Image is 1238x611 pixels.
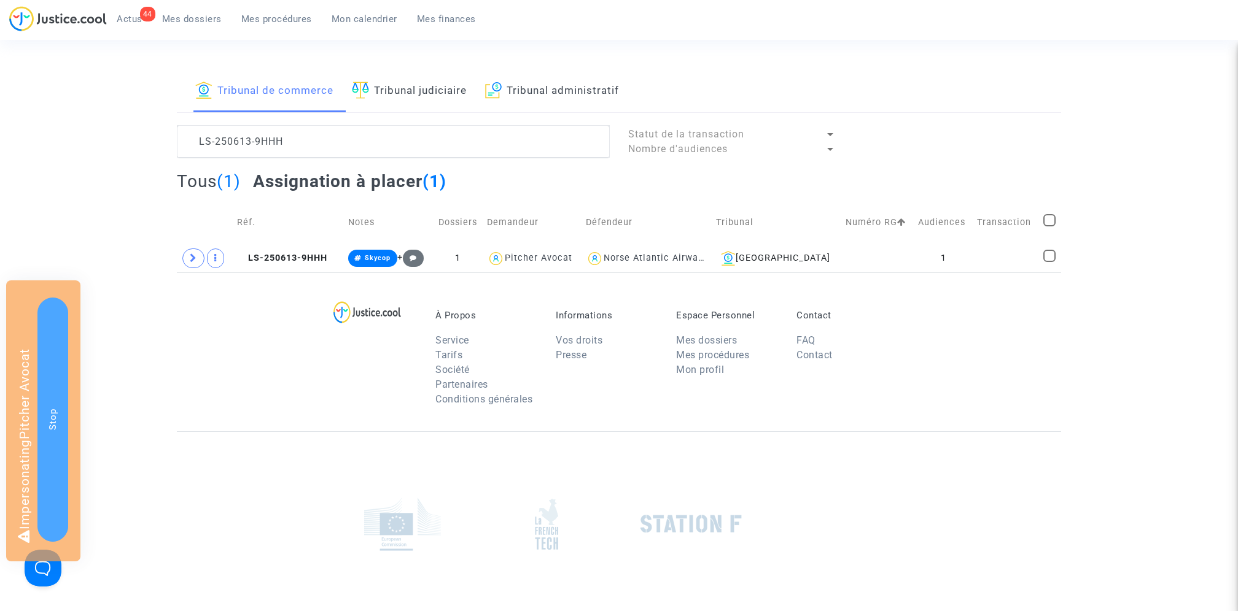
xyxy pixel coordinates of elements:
div: Impersonating [6,280,80,561]
span: Mes finances [417,13,476,25]
a: Tribunal administratif [485,71,619,112]
a: Mes finances [407,10,486,28]
div: 44 [140,7,155,21]
span: + [397,252,424,263]
span: Stop [47,409,58,430]
a: Mes procédures [232,10,322,28]
a: Service [435,334,469,346]
td: Tribunal [712,201,841,244]
span: (1) [217,171,241,191]
p: Contact [796,310,898,321]
td: 1 [432,244,482,272]
a: Mon profil [676,364,724,375]
div: Pitcher Avocat [505,253,572,263]
img: icon-archive.svg [485,82,502,99]
span: Mon calendrier [332,13,397,25]
a: Contact [796,349,833,361]
h2: Assignation à placer [253,171,446,192]
img: icon-banque.svg [195,82,212,99]
span: Actus [117,13,142,25]
span: Statut de la transaction [628,128,744,140]
a: Tribunal judiciaire [352,71,467,112]
a: Conditions générales [435,393,532,405]
img: stationf.png [640,515,742,533]
img: icon-faciliter-sm.svg [352,82,369,99]
a: 44Actus [107,10,152,28]
div: [GEOGRAPHIC_DATA] [716,251,837,266]
a: Partenaires [435,379,488,390]
button: Stop [37,298,68,542]
iframe: Help Scout Beacon - Open [25,550,61,586]
img: icon-banque.svg [721,251,736,266]
a: Mes dossiers [152,10,232,28]
td: Transaction [973,201,1039,244]
span: LS-250613-9HHH [237,253,327,263]
span: Mes procédures [241,13,312,25]
td: Demandeur [483,201,582,244]
img: icon-user.svg [487,250,505,267]
a: Société [435,364,470,375]
a: Tribunal de commerce [195,71,333,112]
p: Informations [556,310,658,321]
span: Mes dossiers [162,13,222,25]
span: Nombre d'audiences [628,143,728,155]
img: logo-lg.svg [333,301,402,323]
td: Défendeur [582,201,711,244]
p: À Propos [435,310,537,321]
img: icon-user.svg [586,250,604,267]
a: Mes procédures [676,349,749,361]
img: french_tech.png [535,498,558,550]
div: Norse Atlantic Airways [604,253,708,263]
a: Tarifs [435,349,462,361]
span: Skycop [365,254,391,262]
td: Réf. [233,201,344,244]
a: Mon calendrier [322,10,407,28]
p: Espace Personnel [676,310,778,321]
span: (1) [422,171,446,191]
td: Notes [344,201,433,244]
a: FAQ [796,334,816,346]
img: europe_commision.png [364,498,441,551]
td: 1 [914,244,973,272]
a: Vos droits [556,334,602,346]
td: Dossiers [432,201,482,244]
h2: Tous [177,171,241,192]
img: jc-logo.svg [9,6,107,31]
td: Numéro RG [841,201,914,244]
td: Audiences [914,201,973,244]
a: Presse [556,349,586,361]
a: Mes dossiers [676,334,737,346]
